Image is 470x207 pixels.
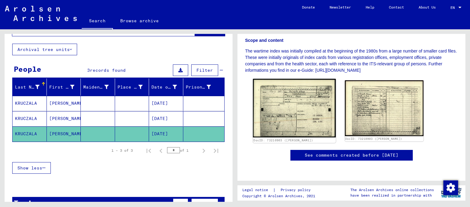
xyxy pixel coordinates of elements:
[82,13,113,29] a: Search
[13,96,47,111] mat-cell: KRUCZALA
[17,165,42,171] span: Show less
[47,111,81,126] mat-cell: [PERSON_NAME]
[47,126,81,141] mat-cell: [PERSON_NAME]
[450,5,457,10] span: EN
[14,64,41,74] div: People
[81,78,115,96] mat-header-cell: Maiden Name
[49,82,82,92] div: First Name
[440,185,463,200] img: yv_logo.png
[15,82,47,92] div: Last Name
[253,79,336,137] img: 001.jpg
[87,202,90,207] span: 1
[345,80,424,136] img: 002.jpg
[83,84,109,90] div: Maiden Name
[143,144,155,157] button: First page
[5,6,77,21] img: Arolsen_neg.svg
[15,84,39,90] div: Last Name
[117,84,143,90] div: Place of Birth
[350,187,434,193] p: The Arolsen Archives online collections
[149,78,183,96] mat-header-cell: Date of Birth
[117,82,151,92] div: Place of Birth
[196,202,213,207] span: Filter
[13,111,47,126] mat-cell: KRUCZALA
[155,144,167,157] button: Previous page
[186,82,219,92] div: Prisoner #
[210,144,222,157] button: Last page
[276,187,318,193] a: Privacy policy
[242,193,318,199] p: Copyright © Arolsen Archives, 2021
[245,38,283,43] b: Scope and content
[13,126,47,141] mat-cell: KRUCZALA
[253,138,313,142] a: DocID: 73210903 ([PERSON_NAME])
[47,78,81,96] mat-header-cell: First Name
[443,180,458,195] div: Change consent
[115,78,149,96] mat-header-cell: Place of Birth
[242,187,318,193] div: |
[345,137,402,140] a: DocID: 73210903 ([PERSON_NAME])
[149,111,183,126] mat-cell: [DATE]
[149,126,183,141] mat-cell: [DATE]
[245,48,458,74] p: The wartime index was initially compiled at the beginning of the 1980s from a large number of sma...
[111,148,133,153] div: 1 – 3 of 3
[186,84,211,90] div: Prisoner #
[151,84,177,90] div: Date of Birth
[13,78,47,96] mat-header-cell: Last Name
[12,162,51,174] button: Show less
[167,147,198,153] div: of 1
[196,67,213,73] span: Filter
[12,44,77,55] button: Archival tree units
[113,13,166,28] a: Browse archive
[242,187,273,193] a: Legal notice
[191,64,218,76] button: Filter
[149,96,183,111] mat-cell: [DATE]
[151,82,185,92] div: Date of Birth
[198,144,210,157] button: Next page
[49,84,75,90] div: First Name
[47,96,81,111] mat-cell: [PERSON_NAME]
[87,67,90,73] span: 3
[443,180,458,195] img: Change consent
[305,152,398,158] a: See comments created before [DATE]
[183,78,225,96] mat-header-cell: Prisoner #
[350,193,434,198] p: have been realized in partnership with
[90,202,126,207] span: records found
[83,82,116,92] div: Maiden Name
[90,67,126,73] span: records found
